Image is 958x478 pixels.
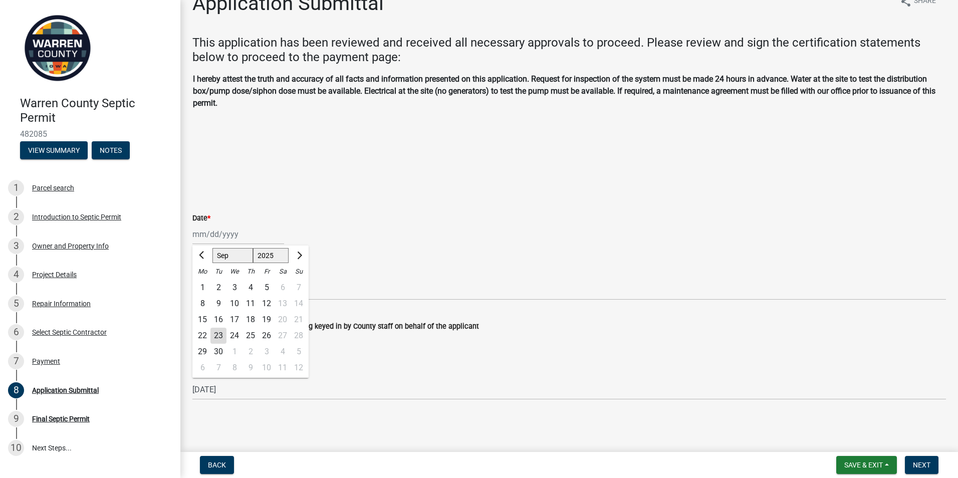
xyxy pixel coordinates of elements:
div: 25 [243,328,259,344]
div: Final Septic Permit [32,415,90,422]
div: 1 [194,280,210,296]
div: 9 [8,411,24,427]
div: 12 [259,296,275,312]
button: Previous month [196,248,208,264]
div: Project Details [32,271,77,278]
div: 7 [210,360,226,376]
div: Th [243,264,259,280]
div: 22 [194,328,210,344]
div: 2 [210,280,226,296]
div: 10 [226,296,243,312]
div: Monday, September 15, 2025 [194,312,210,328]
div: Tuesday, October 7, 2025 [210,360,226,376]
div: Repair Information [32,300,91,307]
div: Friday, September 19, 2025 [259,312,275,328]
div: 16 [210,312,226,328]
button: View Summary [20,141,88,159]
span: 482085 [20,129,160,139]
div: Tuesday, September 23, 2025 [210,328,226,344]
div: 4 [243,280,259,296]
div: Monday, September 1, 2025 [194,280,210,296]
div: 3 [226,280,243,296]
div: Owner and Property Info [32,243,109,250]
div: Monday, September 8, 2025 [194,296,210,312]
div: Thursday, September 25, 2025 [243,328,259,344]
div: We [226,264,243,280]
div: 23 [210,328,226,344]
label: Check this box if application is being keyed in by County staff on behalf of the applicant [192,323,479,330]
div: Thursday, September 4, 2025 [243,280,259,296]
select: Select year [253,248,289,263]
label: Date [192,215,210,222]
div: Friday, September 5, 2025 [259,280,275,296]
div: Monday, September 29, 2025 [194,344,210,360]
div: 5 [259,280,275,296]
div: 2 [8,209,24,225]
div: Tu [210,264,226,280]
div: 8 [226,360,243,376]
input: mm/dd/yyyy [192,224,284,245]
div: 6 [8,324,24,340]
div: Payment [32,358,60,365]
div: Fr [259,264,275,280]
div: Tuesday, September 16, 2025 [210,312,226,328]
div: 26 [259,328,275,344]
div: Friday, September 12, 2025 [259,296,275,312]
div: Wednesday, October 8, 2025 [226,360,243,376]
div: 15 [194,312,210,328]
div: Friday, September 26, 2025 [259,328,275,344]
button: Back [200,456,234,474]
div: 18 [243,312,259,328]
div: Application Submittal [32,387,99,394]
strong: I hereby attest the truth and accuracy of all facts and information presented on this application... [193,74,935,108]
div: Monday, September 22, 2025 [194,328,210,344]
div: 3 [259,344,275,360]
div: Wednesday, September 17, 2025 [226,312,243,328]
div: Thursday, October 2, 2025 [243,344,259,360]
div: Wednesday, September 10, 2025 [226,296,243,312]
div: Thursday, October 9, 2025 [243,360,259,376]
div: Tuesday, September 30, 2025 [210,344,226,360]
span: Save & Exit [844,461,883,469]
span: Back [208,461,226,469]
h4: This application has been reviewed and received all necessary approvals to proceed. Please review... [192,36,946,65]
div: Su [291,264,307,280]
div: Friday, October 3, 2025 [259,344,275,360]
div: 24 [226,328,243,344]
span: Next [913,461,930,469]
div: 19 [259,312,275,328]
div: Introduction to Septic Permit [32,213,121,220]
img: Warren County, Iowa [20,11,95,86]
div: 9 [210,296,226,312]
div: 3 [8,238,24,254]
div: Wednesday, September 3, 2025 [226,280,243,296]
div: 10 [8,440,24,456]
div: Tuesday, September 2, 2025 [210,280,226,296]
select: Select month [212,248,253,263]
div: Parcel search [32,184,74,191]
div: Thursday, September 18, 2025 [243,312,259,328]
div: Friday, October 10, 2025 [259,360,275,376]
button: Next month [293,248,305,264]
div: 7 [8,353,24,369]
div: 1 [226,344,243,360]
wm-modal-confirm: Summary [20,147,88,155]
div: Wednesday, October 1, 2025 [226,344,243,360]
h4: Warren County Septic Permit [20,96,172,125]
div: 17 [226,312,243,328]
div: Mo [194,264,210,280]
div: 9 [243,360,259,376]
div: Thursday, September 11, 2025 [243,296,259,312]
div: Monday, October 6, 2025 [194,360,210,376]
button: Notes [92,141,130,159]
div: 5 [8,296,24,312]
div: Sa [275,264,291,280]
div: Tuesday, September 9, 2025 [210,296,226,312]
div: 10 [259,360,275,376]
div: 11 [243,296,259,312]
div: 29 [194,344,210,360]
wm-modal-confirm: Notes [92,147,130,155]
div: 1 [8,180,24,196]
div: 30 [210,344,226,360]
div: 6 [194,360,210,376]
